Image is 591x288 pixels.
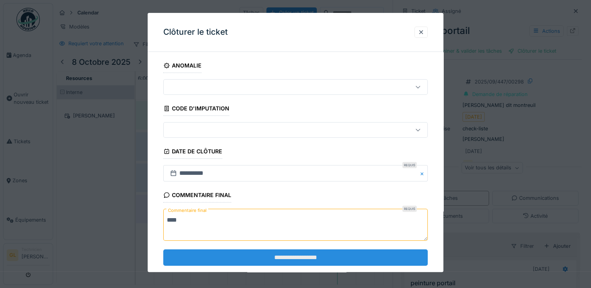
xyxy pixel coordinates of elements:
[166,206,208,216] label: Commentaire final
[163,27,228,37] h3: Clôturer le ticket
[163,146,222,159] div: Date de clôture
[163,103,229,116] div: Code d'imputation
[402,206,417,212] div: Requis
[163,60,202,73] div: Anomalie
[163,190,231,203] div: Commentaire final
[402,162,417,169] div: Requis
[419,165,428,182] button: Close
